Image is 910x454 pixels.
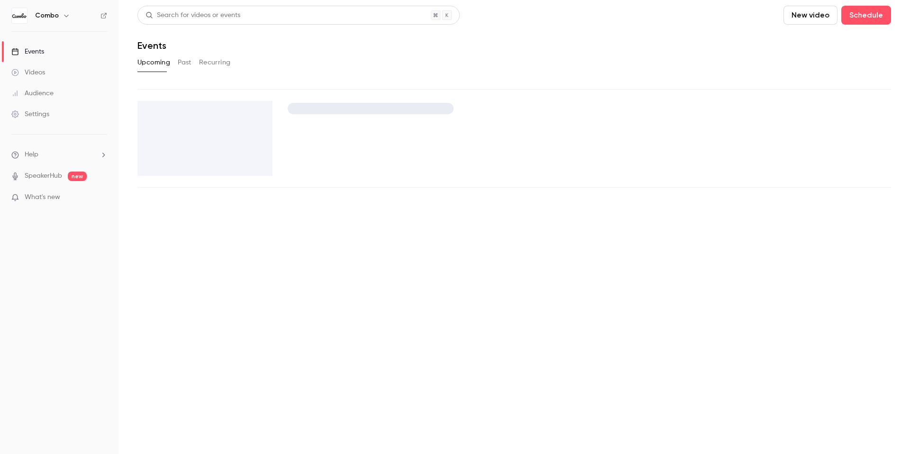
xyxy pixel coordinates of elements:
a: SpeakerHub [25,171,62,181]
div: Events [11,47,44,56]
li: help-dropdown-opener [11,150,107,160]
button: Past [178,55,191,70]
div: Search for videos or events [146,10,240,20]
button: New video [783,6,837,25]
span: Help [25,150,38,160]
div: Settings [11,109,49,119]
h6: Combo [35,11,59,20]
h1: Events [137,40,166,51]
button: Recurring [199,55,231,70]
button: Upcoming [137,55,170,70]
div: Audience [11,89,54,98]
img: Combo [12,8,27,23]
div: Videos [11,68,45,77]
span: new [68,172,87,181]
span: What's new [25,192,60,202]
button: Schedule [841,6,891,25]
